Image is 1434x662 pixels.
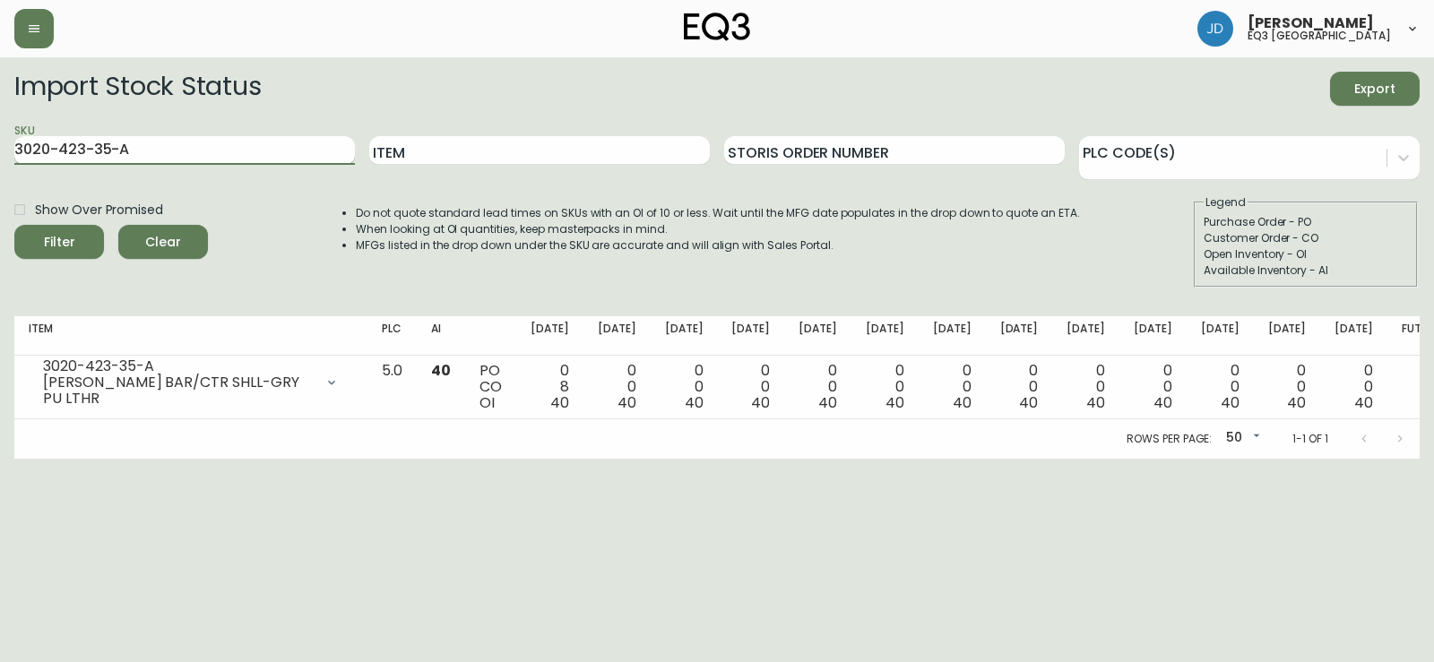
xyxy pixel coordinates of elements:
[1287,392,1306,413] span: 40
[35,201,163,219] span: Show Over Promised
[367,316,417,356] th: PLC
[356,205,1080,221] li: Do not quote standard lead times on SKUs with an OI of 10 or less. Wait until the MFG date popula...
[1254,316,1321,356] th: [DATE]
[851,316,919,356] th: [DATE]
[953,392,972,413] span: 40
[14,316,367,356] th: Item
[731,363,770,411] div: 0 0
[133,231,194,254] span: Clear
[885,392,904,413] span: 40
[431,360,451,381] span: 40
[356,237,1080,254] li: MFGs listed in the drop down under the SKU are accurate and will align with Sales Portal.
[651,316,718,356] th: [DATE]
[1187,316,1254,356] th: [DATE]
[866,363,904,411] div: 0 0
[1204,262,1408,279] div: Available Inventory - AI
[1204,230,1408,246] div: Customer Order - CO
[1086,392,1105,413] span: 40
[479,363,502,411] div: PO CO
[1219,424,1264,453] div: 50
[1067,363,1105,411] div: 0 0
[1354,392,1373,413] span: 40
[1204,214,1408,230] div: Purchase Order - PO
[29,363,353,402] div: 3020-423-35-A[PERSON_NAME] BAR/CTR SHLL-GRY PU LTHR
[818,392,837,413] span: 40
[919,316,986,356] th: [DATE]
[933,363,972,411] div: 0 0
[751,392,770,413] span: 40
[367,356,417,419] td: 5.0
[43,358,314,374] div: 3020-423-35-A
[1127,431,1212,447] p: Rows per page:
[1221,392,1240,413] span: 40
[685,392,704,413] span: 40
[531,363,569,411] div: 0 8
[1134,363,1172,411] div: 0 0
[550,392,569,413] span: 40
[1344,78,1405,100] span: Export
[1268,363,1307,411] div: 0 0
[1292,431,1328,447] p: 1-1 of 1
[1153,392,1172,413] span: 40
[1320,316,1387,356] th: [DATE]
[618,392,636,413] span: 40
[417,316,465,356] th: AI
[356,221,1080,237] li: When looking at OI quantities, keep masterpacks in mind.
[799,363,837,411] div: 0 0
[986,316,1053,356] th: [DATE]
[1052,316,1119,356] th: [DATE]
[665,363,704,411] div: 0 0
[479,392,495,413] span: OI
[684,13,750,41] img: logo
[784,316,851,356] th: [DATE]
[44,231,75,254] div: Filter
[1119,316,1187,356] th: [DATE]
[1248,30,1391,41] h5: eq3 [GEOGRAPHIC_DATA]
[1335,363,1373,411] div: 0 0
[1201,363,1240,411] div: 0 0
[1000,363,1039,411] div: 0 0
[1248,16,1374,30] span: [PERSON_NAME]
[1204,246,1408,262] div: Open Inventory - OI
[43,374,314,407] div: [PERSON_NAME] BAR/CTR SHLL-GRY PU LTHR
[1330,72,1420,106] button: Export
[14,72,261,106] h2: Import Stock Status
[14,225,104,259] button: Filter
[1197,11,1233,47] img: 7c567ac048721f22e158fd313f7f0981
[598,363,636,411] div: 0 0
[118,225,208,259] button: Clear
[1019,392,1038,413] span: 40
[1204,194,1248,211] legend: Legend
[583,316,651,356] th: [DATE]
[516,316,583,356] th: [DATE]
[717,316,784,356] th: [DATE]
